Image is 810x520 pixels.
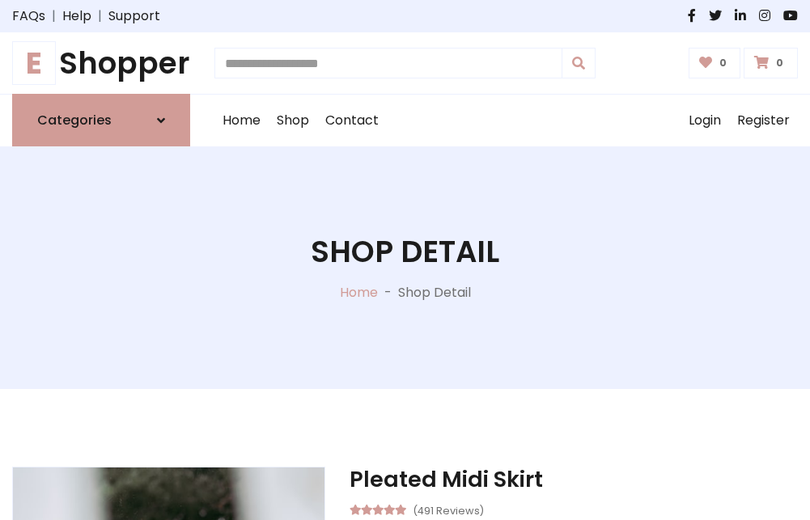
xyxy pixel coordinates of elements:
h1: Shopper [12,45,190,81]
p: Shop Detail [398,283,471,302]
a: Shop [269,95,317,146]
span: E [12,41,56,85]
a: FAQs [12,6,45,26]
a: Help [62,6,91,26]
a: Register [729,95,798,146]
a: Home [340,283,378,302]
a: Login [681,95,729,146]
a: EShopper [12,45,190,81]
a: Categories [12,94,190,146]
a: 0 [744,48,798,78]
h6: Categories [37,112,112,128]
a: Contact [317,95,387,146]
a: 0 [689,48,741,78]
small: (491 Reviews) [413,500,484,519]
a: Home [214,95,269,146]
a: Support [108,6,160,26]
h1: Shop Detail [311,234,499,269]
span: | [91,6,108,26]
span: 0 [772,56,787,70]
span: 0 [715,56,731,70]
h3: Pleated Midi Skirt [350,467,798,493]
span: | [45,6,62,26]
p: - [378,283,398,302]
